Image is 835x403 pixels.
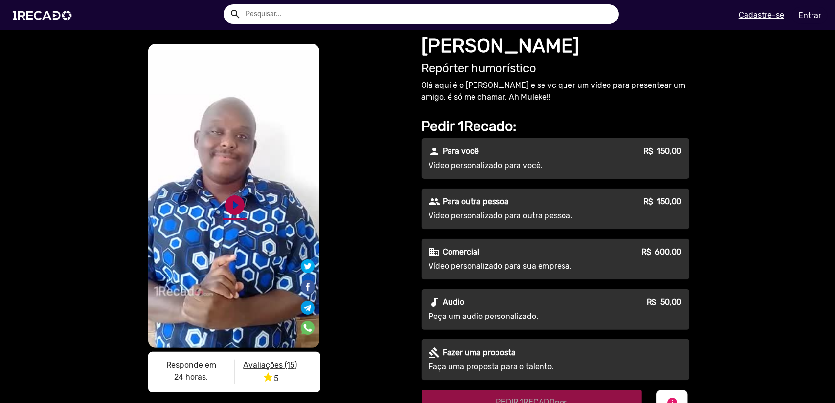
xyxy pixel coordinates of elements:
[300,278,316,288] i: Share on Facebook
[429,246,441,258] mat-icon: business
[262,374,278,383] span: 5
[739,10,784,20] u: Cadastre-se
[443,246,480,258] p: Comercial
[243,361,297,370] u: Avaliações (15)
[443,297,465,308] p: Audio
[647,297,682,308] p: R$ 50,00
[262,371,274,383] i: star
[301,261,315,270] i: Share on Twitter
[429,146,441,157] mat-icon: person
[443,347,516,359] p: Fazer uma proposta
[229,8,241,20] mat-icon: Example home icon
[301,301,315,315] img: Compartilhe no telegram
[301,259,315,273] img: Compartilhe no twitter
[148,44,319,348] video: S1RECADO vídeos dedicados para fãs e empresas
[301,319,315,329] i: Share on WhatsApp
[429,361,606,373] p: Faça uma proposta para o talento.
[301,299,315,309] i: Share on Telegram
[429,260,606,272] p: Vídeo personalizado para sua empresa.
[223,193,247,217] a: play_circle_filled
[175,372,208,382] b: 24 horas.
[238,4,619,24] input: Pesquisar...
[644,196,682,208] p: R$ 150,00
[422,118,689,135] h2: Pedir 1Recado:
[443,196,509,208] p: Para outra pessoa
[429,196,441,208] mat-icon: people
[443,146,479,157] p: Para você
[642,246,682,258] p: R$ 600,00
[301,321,315,335] img: Compartilhe no whatsapp
[300,279,316,295] img: Compartilhe no facebook
[429,210,606,222] p: Vídeo personalizado para outra pessoa.
[644,146,682,157] p: R$ 150,00
[429,160,606,171] p: Vídeo personalizado para você.
[429,311,606,322] p: Peça um audio personalizado.
[429,297,441,308] mat-icon: audiotrack
[226,5,243,22] button: Example home icon
[422,34,689,58] h1: [PERSON_NAME]
[429,347,441,359] mat-icon: gavel
[792,7,828,24] a: Entrar
[156,360,227,371] p: Responde em
[422,80,689,103] p: Olá aqui é o [PERSON_NAME] e se vc quer um vídeo para presentear um amigo, é só me chamar. Ah Mul...
[422,62,689,76] h2: Repórter humorístico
